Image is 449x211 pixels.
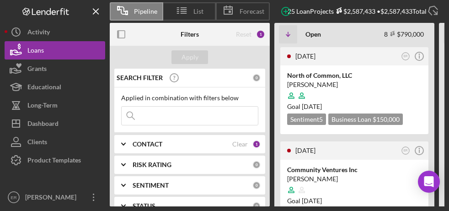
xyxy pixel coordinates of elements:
b: CONTACT [133,141,162,148]
button: Grants [5,60,105,78]
button: Apply [171,50,208,64]
div: 1 [256,30,265,39]
text: ER [404,54,408,58]
b: RISK RATING [133,161,171,168]
div: Applied in combination with filters below [121,94,258,102]
div: Reset [236,31,251,38]
time: 10/15/2025 [302,197,322,205]
div: 0 [252,181,261,189]
span: Forecast [240,8,264,15]
text: ER [11,195,16,200]
div: North of Common, LLC [287,71,422,80]
div: Sentiment 5 [287,114,326,125]
div: [PERSON_NAME] [287,174,422,184]
div: Dashboard [27,114,59,135]
div: 0 [252,74,261,82]
button: Product Templates [5,151,105,169]
time: 2025-08-11 21:33 [295,52,315,60]
div: 1 [252,140,261,148]
button: Dashboard [5,114,105,133]
time: 2025-07-08 18:12 [295,146,315,154]
div: Loans [27,41,44,62]
span: Goal [287,197,322,205]
div: [PERSON_NAME] [23,188,82,209]
span: $150,000 [373,115,400,123]
div: Clear [232,141,248,148]
div: Apply [182,50,198,64]
div: 25 Loan Projects • $2,587,433 Total [288,7,427,15]
div: Grants [27,60,47,80]
div: Clients [27,133,47,153]
button: ER [400,50,412,63]
div: Open Intercom Messenger [418,171,440,193]
div: Educational [27,78,61,98]
button: Clients [5,133,105,151]
a: [DATE]ERNorth of Common, LLC[PERSON_NAME]Goal [DATE]Sentiment5Business Loan $150,000 [279,46,430,135]
div: Community Ventures Inc [287,165,422,174]
span: Pipeline [134,8,157,15]
div: $2,587,433 [334,7,375,15]
button: Activity [5,23,105,41]
b: SEARCH FILTER [117,74,163,81]
div: Business Loan [328,114,403,125]
div: 0 [252,161,261,169]
div: 8 $790,000 [384,30,424,38]
span: List [193,8,203,15]
button: Educational [5,78,105,96]
b: STATUS [133,202,155,210]
div: [PERSON_NAME] [287,80,422,89]
b: Filters [181,31,199,38]
div: Activity [27,23,50,43]
text: ER [404,149,408,152]
button: ER [400,145,412,157]
span: Goal [287,103,322,110]
div: 0 [252,202,261,210]
button: Loans [5,41,105,60]
div: Product Templates [27,151,81,172]
time: 10/15/2025 [302,103,322,110]
b: SENTIMENT [133,182,169,189]
b: Open [305,31,321,38]
button: ER[PERSON_NAME] [5,188,105,206]
button: Long-Term [5,96,105,114]
div: Long-Term [27,96,58,117]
